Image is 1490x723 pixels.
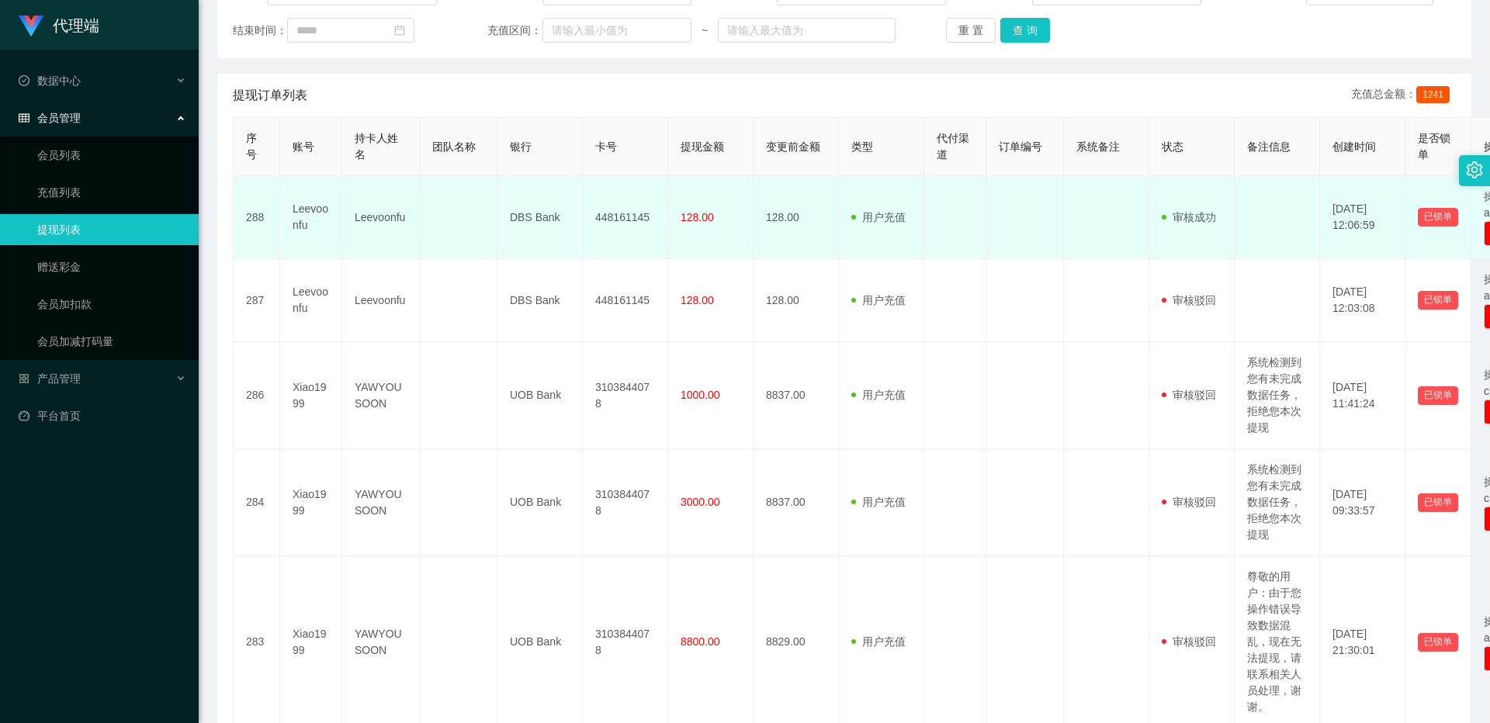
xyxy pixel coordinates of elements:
span: 状态 [1162,140,1183,153]
button: 已锁单 [1418,493,1458,512]
td: Leevoonfu [342,259,420,342]
td: 128.00 [754,176,839,259]
span: 团队名称 [432,140,476,153]
a: 赠送彩金 [37,251,186,282]
td: 448161145 [583,176,668,259]
td: 288 [234,176,280,259]
span: 提现金额 [681,140,724,153]
img: logo.9652507e.png [19,16,43,37]
button: 重 置 [946,18,996,43]
span: 用户充值 [851,389,906,401]
td: 3103844078 [583,449,668,556]
span: 持卡人姓名 [355,132,398,161]
span: 审核驳回 [1162,294,1216,306]
button: 查 询 [1000,18,1050,43]
td: YAWYOUSOON [342,449,420,556]
span: 变更前金额 [766,140,820,153]
i: 图标: setting [1466,161,1483,178]
td: DBS Bank [497,176,583,259]
i: 图标: check-circle-o [19,75,29,86]
td: Leevoonfu [342,176,420,259]
span: 提现订单列表 [233,86,307,105]
span: 数据中心 [19,74,81,87]
td: 8837.00 [754,342,839,449]
a: 会员列表 [37,140,186,171]
td: UOB Bank [497,449,583,556]
span: 系统备注 [1076,140,1120,153]
td: [DATE] 09:33:57 [1320,449,1405,556]
i: 图标: table [19,112,29,123]
td: 287 [234,259,280,342]
input: 请输入最大值为 [718,18,895,43]
td: UOB Bank [497,342,583,449]
span: 序号 [246,132,257,161]
span: 会员管理 [19,112,81,124]
td: [DATE] 12:06:59 [1320,176,1405,259]
div: 充值总金额： [1351,86,1456,105]
td: 284 [234,449,280,556]
a: 代理端 [19,19,99,31]
input: 请输入最小值为 [542,18,691,43]
td: Xiao1999 [280,342,342,449]
span: 3000.00 [681,496,720,508]
td: 286 [234,342,280,449]
span: 代付渠道 [937,132,969,161]
span: 审核驳回 [1162,496,1216,508]
td: 系统检测到您有未完成数据任务，拒绝您本次提现 [1235,449,1320,556]
span: 银行 [510,140,532,153]
button: 已锁单 [1418,633,1458,652]
span: 1241 [1416,86,1450,103]
td: 3103844078 [583,342,668,449]
td: [DATE] 11:41:24 [1320,342,1405,449]
span: 结束时间： [233,22,287,39]
span: 用户充值 [851,294,906,306]
td: Xiao1999 [280,449,342,556]
td: 8837.00 [754,449,839,556]
span: 审核成功 [1162,211,1216,223]
span: 账号 [293,140,314,153]
td: 128.00 [754,259,839,342]
span: 创建时间 [1332,140,1376,153]
span: 审核驳回 [1162,635,1216,648]
td: DBS Bank [497,259,583,342]
span: 审核驳回 [1162,389,1216,401]
button: 已锁单 [1418,386,1458,405]
td: [DATE] 12:03:08 [1320,259,1405,342]
a: 图标: dashboard平台首页 [19,400,186,431]
span: 类型 [851,140,873,153]
a: 提现列表 [37,214,186,245]
td: Leevoonfu [280,176,342,259]
span: ~ [691,22,718,39]
td: 448161145 [583,259,668,342]
i: 图标: calendar [394,25,405,36]
button: 已锁单 [1418,291,1458,310]
span: 128.00 [681,294,714,306]
a: 会员加扣款 [37,289,186,320]
h1: 代理端 [53,1,99,50]
span: 卡号 [595,140,617,153]
span: 8800.00 [681,635,720,648]
td: YAWYOUSOON [342,342,420,449]
td: 系统检测到您有未完成数据任务，拒绝您本次提现 [1235,342,1320,449]
a: 会员加减打码量 [37,326,186,357]
span: 备注信息 [1247,140,1291,153]
span: 充值区间： [487,22,542,39]
span: 产品管理 [19,372,81,385]
a: 充值列表 [37,177,186,208]
span: 用户充值 [851,635,906,648]
span: 用户充值 [851,211,906,223]
button: 已锁单 [1418,208,1458,227]
span: 128.00 [681,211,714,223]
span: 是否锁单 [1418,132,1450,161]
span: 1000.00 [681,389,720,401]
span: 用户充值 [851,496,906,508]
span: 订单编号 [999,140,1042,153]
i: 图标: appstore-o [19,373,29,384]
td: Leevoonfu [280,259,342,342]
